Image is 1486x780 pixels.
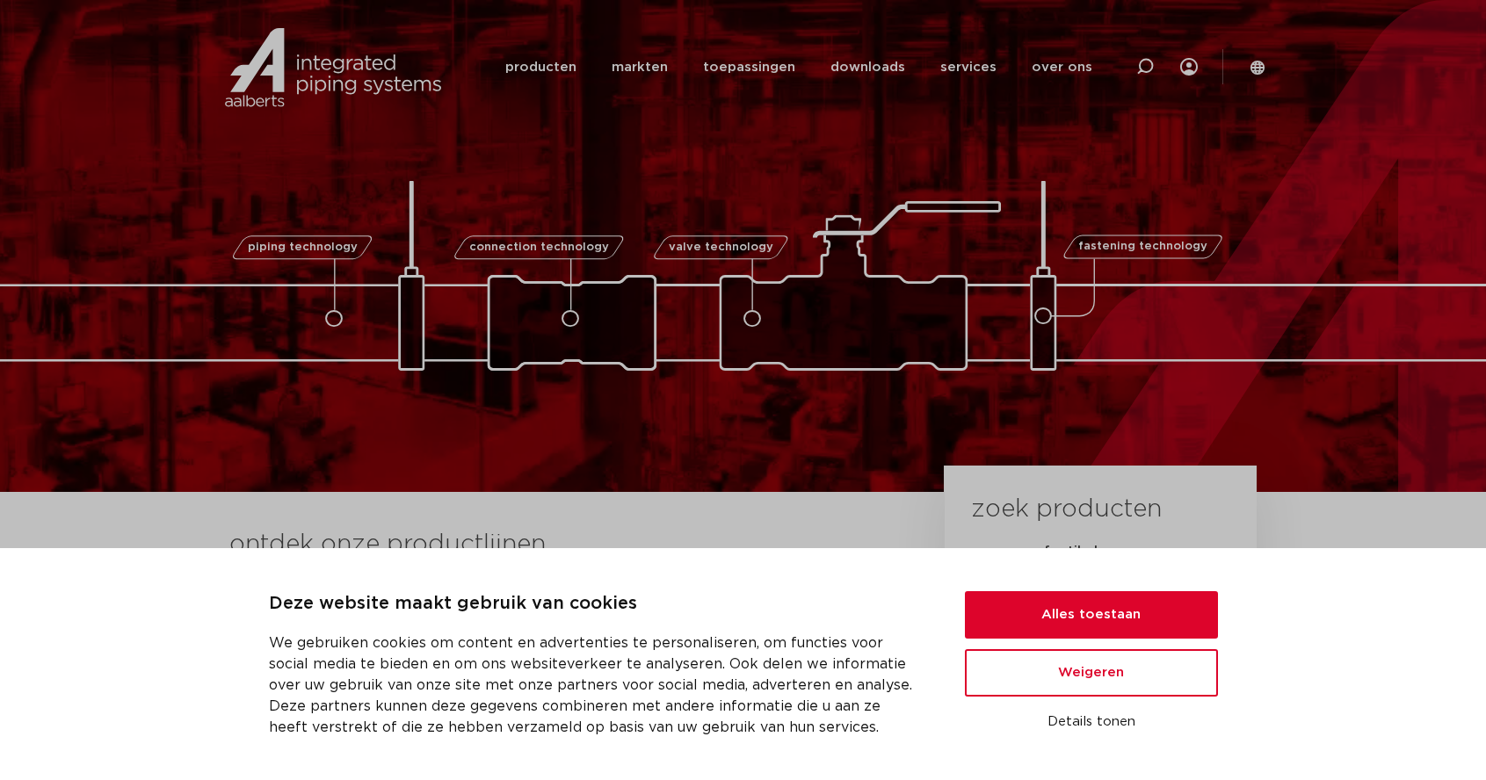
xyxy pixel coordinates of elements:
span: piping technology [248,242,358,253]
span: connection technology [468,242,608,253]
span: valve technology [669,242,773,253]
nav: Menu [505,33,1092,101]
a: markten [612,33,668,101]
span: fastening technology [1078,242,1207,253]
button: Weigeren [965,649,1218,697]
p: We gebruiken cookies om content en advertenties te personaliseren, om functies voor social media ... [269,632,923,738]
a: producten [505,33,576,101]
a: services [940,33,997,101]
a: toepassingen [703,33,795,101]
a: downloads [830,33,905,101]
a: over ons [1032,33,1092,101]
h3: ontdek onze productlijnen [229,527,885,562]
button: Alles toestaan [965,591,1218,639]
h3: zoek producten [971,492,1162,527]
p: Deze website maakt gebruik van cookies [269,590,923,618]
label: op naam of artikelnummer [971,543,1152,560]
button: Details tonen [965,707,1218,737]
